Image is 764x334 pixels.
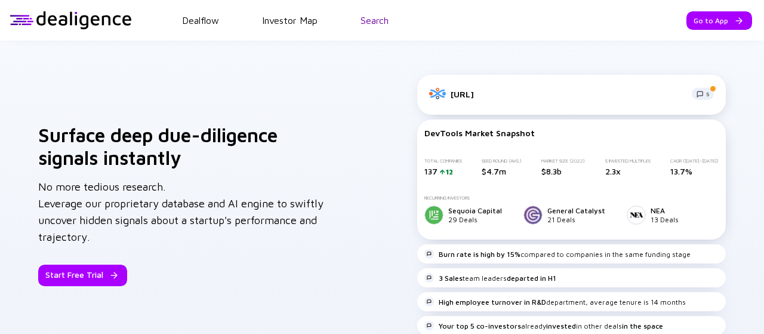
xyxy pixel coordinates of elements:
[182,15,219,26] a: Dealflow
[439,321,663,330] div: already in other deals
[439,321,521,330] strong: Your top 5 co-investors
[670,166,692,176] span: 13.7%
[622,321,663,330] strong: in the space
[686,11,752,30] button: Go to App
[424,195,719,201] div: Recurring Investors
[507,274,556,283] strong: departed in H1
[439,298,686,307] div: department, average tenure is 14 months
[439,274,556,283] div: team leaders
[448,215,502,224] div: 29 Deals
[541,158,585,164] div: MARKET SIZE (2022)
[482,158,522,164] div: Seed Round (Avg.)
[439,250,691,259] div: compared to companies in the same funding stage
[262,15,318,26] a: Investor Map
[38,265,127,286] button: Start Free Trial
[605,166,621,176] span: 2.3x
[670,158,719,164] div: CAGR ([DATE]-[DATE])
[439,250,520,259] strong: Burn rate is high by 15%
[439,274,463,283] strong: 3 Sales
[424,166,438,176] span: 137
[361,15,389,26] a: Search
[651,215,679,224] div: 13 Deals
[448,206,502,215] div: Sequoia Capital
[546,321,576,330] strong: invested
[38,180,324,243] span: No more tedious research. Leverage our proprietary database and AI engine to swiftly uncover hidd...
[605,158,651,164] div: $ Invested Multiples
[451,89,682,99] div: [URL]
[547,206,605,215] div: General Catalyst
[424,128,719,138] div: DevTools Market Snapshot
[651,206,679,215] div: NEA
[424,158,462,164] div: Total Companies
[547,215,605,224] div: 21 Deals
[38,124,336,169] h3: Surface deep due-diligence signals instantly
[445,167,453,176] div: 12
[439,298,546,307] strong: High employee turnover in R&D
[541,166,562,176] span: $8.3b
[482,166,506,176] span: $4.7m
